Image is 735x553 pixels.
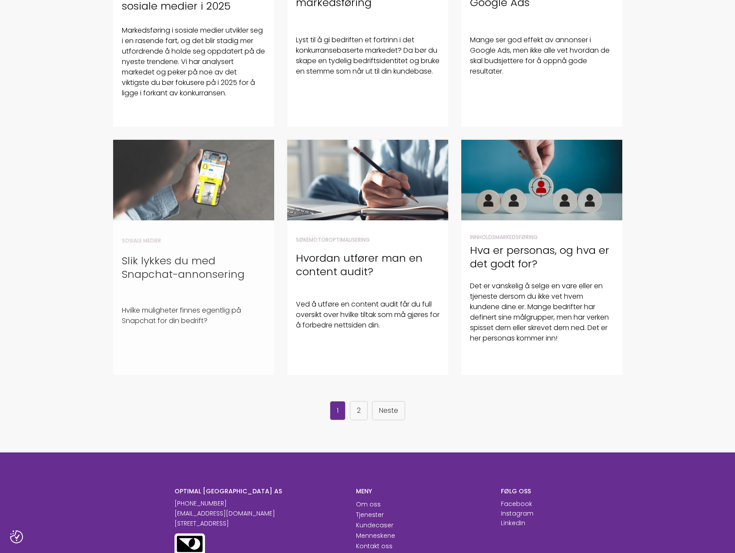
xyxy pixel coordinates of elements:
p: [STREET_ADDRESS] [175,519,343,528]
img: personas [461,140,622,220]
h6: FØLG OSS [501,487,560,495]
a: Tjenester [356,510,384,519]
a: 2 [350,401,368,420]
p: Det er vanskelig å selge en vare eller en tjeneste dersom du ikke vet hvem kundene dine er. Mange... [470,281,614,344]
h4: Slik lykkes du med Snapchat-annonsering [122,254,265,281]
p: Lyst til å gi bedriften et fortrinn i det konkurransebaserte markedet? Da bør du skape en tydelig... [296,35,440,77]
li: Sosiale medier [122,237,265,245]
a: Kundecaser [356,521,393,529]
a: Facebook [501,499,532,508]
p: Facebook [501,499,532,509]
a: content audit Søkemotoroptimalisering Hvordan utfører man en content audit? Ved å utføre en conte... [287,140,448,375]
a: Menneskene [356,531,395,540]
h6: OPTIMAL [GEOGRAPHIC_DATA] AS [175,487,343,495]
button: Samtykkepreferanser [10,530,23,543]
img: content audit [287,140,448,220]
img: Revisit consent button [10,530,23,543]
h6: MENY [356,487,488,495]
p: Mange ser god effekt av annonser i Google Ads, men ikke alle vet hvordan de skal budsjettere for ... [470,35,614,77]
img: snapchat annonsering [113,140,274,220]
li: Innholdsmarkedsføring [470,233,614,241]
a: LinkedIn [501,519,525,527]
span: 1 [330,401,346,420]
a: Om oss [356,500,381,509]
p: Hvilke muligheter finnes egentlig på Snapchat for din bedrift? [122,305,265,326]
li: Søkemotoroptimalisering [296,236,440,244]
a: Neste [372,401,405,420]
a: snapchat annonsering Sosiale medier Slik lykkes du med Snapchat-annonsering Hvilke muligheter fin... [113,140,274,375]
h4: Hva er personas, og hva er det godt for? [470,243,614,270]
h4: Hvordan utfører man en content audit? [296,251,440,278]
a: Instagram [501,509,534,518]
p: Markedsføring i sosiale medier utvikler seg i en rasende fart, og det blir stadig mer utfordrende... [122,25,265,98]
a: Kontakt oss [356,542,393,550]
a: [EMAIL_ADDRESS][DOMAIN_NAME] [175,509,275,518]
p: Ved å utføre en content audit får du full oversikt over hvilke tiltak som må gjøres for å forbedr... [296,299,440,330]
p: LinkedIn [501,519,525,528]
a: personas Innholdsmarkedsføring Hva er personas, og hva er det godt for? Det er vanskelig å selge ... [461,140,622,375]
